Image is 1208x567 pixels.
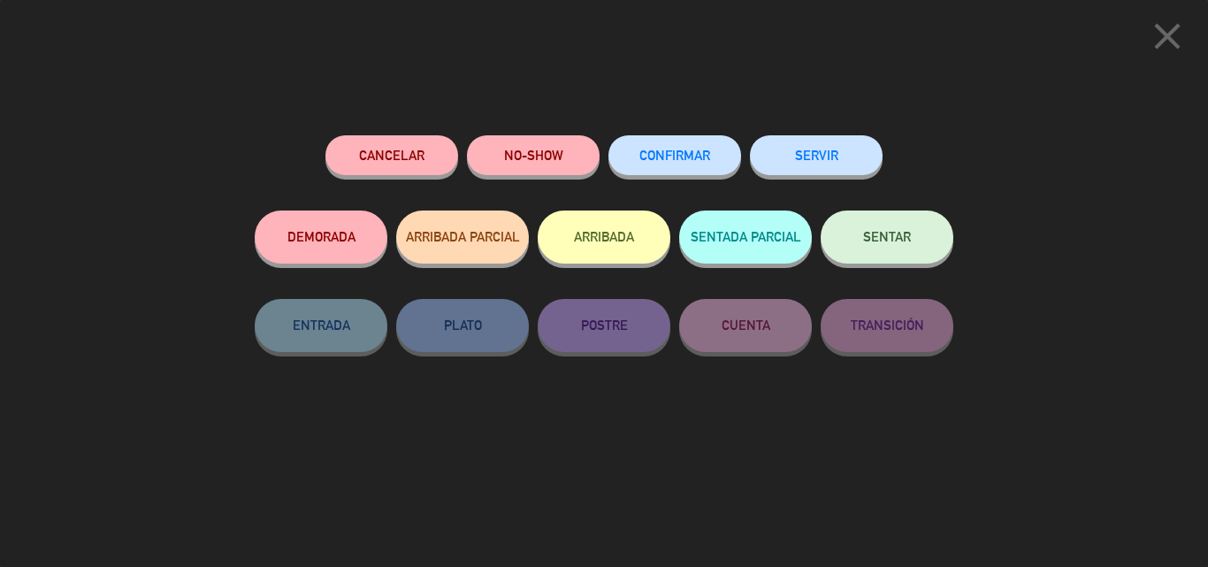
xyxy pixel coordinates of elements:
[396,211,529,264] button: ARRIBADA PARCIAL
[325,135,458,175] button: Cancelar
[1140,13,1195,65] button: close
[750,135,883,175] button: SERVIR
[821,299,953,352] button: TRANSICIÓN
[406,229,520,244] span: ARRIBADA PARCIAL
[608,135,741,175] button: CONFIRMAR
[679,211,812,264] button: SENTADA PARCIAL
[679,299,812,352] button: CUENTA
[863,229,911,244] span: SENTAR
[1145,14,1189,58] i: close
[255,299,387,352] button: ENTRADA
[396,299,529,352] button: PLATO
[639,148,710,163] span: CONFIRMAR
[538,299,670,352] button: POSTRE
[255,211,387,264] button: DEMORADA
[821,211,953,264] button: SENTAR
[538,211,670,264] button: ARRIBADA
[467,135,600,175] button: NO-SHOW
